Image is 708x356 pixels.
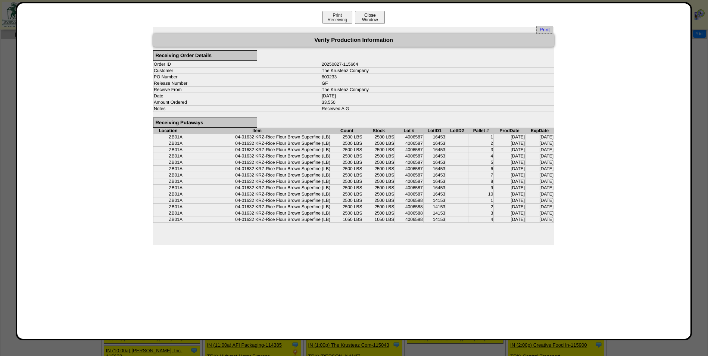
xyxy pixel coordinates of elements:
[468,166,494,172] td: 6
[331,210,363,216] td: 2500 LBS
[395,159,423,166] td: 4006587
[331,140,363,147] td: 2500 LBS
[525,140,554,147] td: [DATE]
[494,216,525,223] td: [DATE]
[153,172,183,178] td: ZB01A
[153,204,183,210] td: ZB01A
[423,140,446,147] td: 16453
[395,185,423,191] td: 4006587
[494,185,525,191] td: [DATE]
[153,178,183,185] td: ZB01A
[183,197,331,204] td: 04-01632 KRZ-Rice Flour Brown Superfine (LB)
[395,204,423,210] td: 4006588
[363,191,395,197] td: 2500 LBS
[468,147,494,153] td: 3
[321,61,554,67] td: 20250827-115664
[153,93,321,99] td: Date
[153,153,183,159] td: ZB01A
[468,204,494,210] td: 2
[395,197,423,204] td: 4006588
[183,153,331,159] td: 04-01632 KRZ-Rice Flour Brown Superfine (LB)
[363,153,395,159] td: 2500 LBS
[423,185,446,191] td: 16453
[423,210,446,216] td: 14153
[494,197,525,204] td: [DATE]
[183,159,331,166] td: 04-01632 KRZ-Rice Flour Brown Superfine (LB)
[183,191,331,197] td: 04-01632 KRZ-Rice Flour Brown Superfine (LB)
[525,191,554,197] td: [DATE]
[468,178,494,185] td: 8
[331,128,363,134] th: Count
[331,134,363,140] td: 2500 LBS
[321,74,554,80] td: 800233
[321,80,554,86] td: GF
[446,128,468,134] th: LotID2
[525,197,554,204] td: [DATE]
[395,191,423,197] td: 4006587
[494,172,525,178] td: [DATE]
[153,134,183,140] td: ZB01A
[423,147,446,153] td: 16453
[395,147,423,153] td: 4006587
[423,166,446,172] td: 16453
[183,185,331,191] td: 04-01632 KRZ-Rice Flour Brown Superfine (LB)
[354,17,386,22] a: CloseWindow
[468,159,494,166] td: 5
[525,166,554,172] td: [DATE]
[153,34,554,47] div: Verify Production Information
[153,118,257,128] div: Receiving Putaways
[525,134,554,140] td: [DATE]
[468,191,494,197] td: 10
[331,172,363,178] td: 2500 LBS
[331,159,363,166] td: 2500 LBS
[153,159,183,166] td: ZB01A
[331,178,363,185] td: 2500 LBS
[183,128,331,134] th: Item
[395,153,423,159] td: 4006587
[331,185,363,191] td: 2500 LBS
[423,134,446,140] td: 16453
[153,67,321,74] td: Customer
[153,50,257,61] div: Receiving Order Details
[468,210,494,216] td: 3
[525,185,554,191] td: [DATE]
[183,204,331,210] td: 04-01632 KRZ-Rice Flour Brown Superfine (LB)
[153,86,321,93] td: Receive From
[363,210,395,216] td: 2500 LBS
[331,204,363,210] td: 2500 LBS
[363,185,395,191] td: 2500 LBS
[525,210,554,216] td: [DATE]
[355,11,385,24] button: CloseWindow
[363,147,395,153] td: 2500 LBS
[183,166,331,172] td: 04-01632 KRZ-Rice Flour Brown Superfine (LB)
[153,61,321,67] td: Order ID
[183,210,331,216] td: 04-01632 KRZ-Rice Flour Brown Superfine (LB)
[363,178,395,185] td: 2500 LBS
[395,178,423,185] td: 4006587
[321,105,554,112] td: Received A.G
[363,172,395,178] td: 2500 LBS
[494,140,525,147] td: [DATE]
[395,134,423,140] td: 4006587
[525,159,554,166] td: [DATE]
[395,128,423,134] th: Lot #
[525,147,554,153] td: [DATE]
[395,216,423,223] td: 4006588
[423,172,446,178] td: 16453
[331,147,363,153] td: 2500 LBS
[494,134,525,140] td: [DATE]
[183,140,331,147] td: 04-01632 KRZ-Rice Flour Brown Superfine (LB)
[395,210,423,216] td: 4006588
[321,99,554,105] td: 33,550
[153,147,183,153] td: ZB01A
[423,153,446,159] td: 16453
[153,140,183,147] td: ZB01A
[525,172,554,178] td: [DATE]
[494,147,525,153] td: [DATE]
[525,216,554,223] td: [DATE]
[321,86,554,93] td: The Krusteaz Company
[153,210,183,216] td: ZB01A
[363,140,395,147] td: 2500 LBS
[363,204,395,210] td: 2500 LBS
[153,105,321,112] td: Notes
